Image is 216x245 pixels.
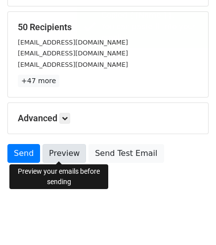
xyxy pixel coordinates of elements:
small: [EMAIL_ADDRESS][DOMAIN_NAME] [18,61,128,68]
a: Send [7,144,40,163]
small: [EMAIL_ADDRESS][DOMAIN_NAME] [18,49,128,57]
a: Preview [43,144,86,163]
a: +47 more [18,75,59,87]
iframe: Chat Widget [167,197,216,245]
h5: 50 Recipients [18,22,198,33]
a: Send Test Email [88,144,164,163]
div: Preview your emails before sending [9,164,108,189]
h5: Advanced [18,113,198,124]
div: Copied {{Name }}. You can paste it into your email. [101,10,206,44]
small: [EMAIL_ADDRESS][DOMAIN_NAME] [18,39,128,46]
